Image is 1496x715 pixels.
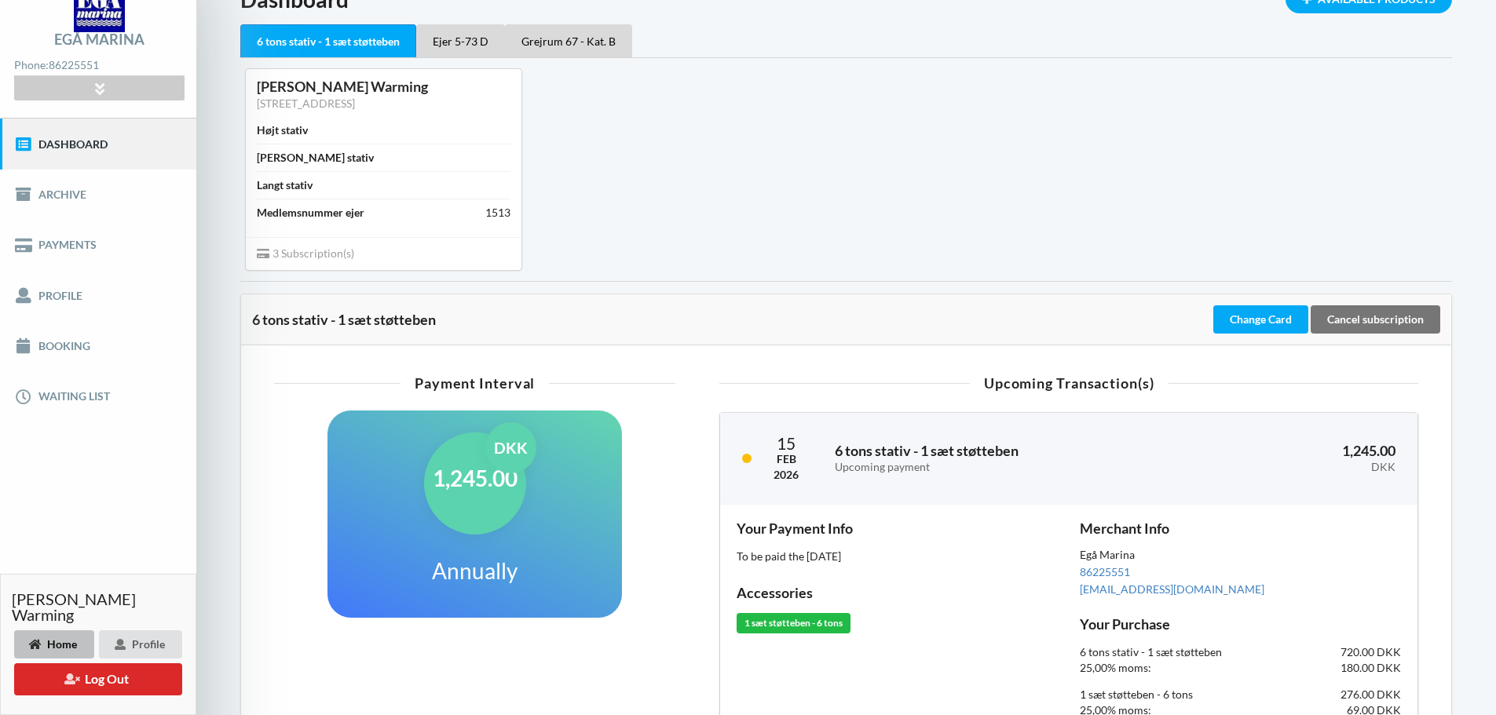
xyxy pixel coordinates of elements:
h3: Your Payment Info [737,520,1058,538]
div: Grejrum 67 - Kat. B [505,24,632,57]
div: 6 tons stativ - 1 sæt støtteben [252,312,1210,327]
div: 1 sæt støtteben - 6 tons [1069,676,1240,713]
h3: 6 tons stativ - 1 sæt støtteben [835,442,1169,473]
div: Feb [774,451,799,467]
div: 6 tons stativ - 1 sæt støtteben [240,24,416,58]
button: Log Out [14,663,182,695]
span: 3 Subscription(s) [257,246,354,260]
div: Payment Interval [274,376,675,390]
div: Medlemsnummer ejer [257,205,364,221]
h3: Merchant Info [1080,520,1401,538]
div: DKK [1191,461,1395,474]
strong: 86225551 [49,58,99,71]
div: 6 tons stativ - 1 sæt støtteben [1069,633,1240,671]
div: Højt stativ [257,122,308,138]
a: [STREET_ADDRESS] [257,97,355,110]
h3: 1,245.00 [1191,442,1395,473]
a: [EMAIL_ADDRESS][DOMAIN_NAME] [1080,582,1264,596]
h1: Annually [432,556,518,585]
div: 720.00 DKK [1241,633,1412,671]
div: Upcoming payment [835,461,1169,474]
div: 25,00% moms: [1069,649,1240,687]
div: [PERSON_NAME] stativ [257,150,374,166]
h1: 1,245.00 [433,464,518,492]
div: 2026 [774,467,799,483]
a: 86225551 [1080,565,1130,578]
div: Cancel subscription [1311,305,1440,334]
span: [PERSON_NAME] Warming [12,591,185,622]
div: Egå Marina [54,32,144,46]
div: 1513 [485,205,510,221]
div: Ejer 5-73 D [416,24,505,57]
div: To be paid the [DATE] [737,549,1058,564]
div: Egå Marina [1080,549,1401,564]
div: 15 [774,435,799,451]
div: DKK [485,422,536,473]
div: 276.00 DKK [1241,676,1412,713]
div: Upcoming Transaction(s) [719,376,1418,390]
div: [PERSON_NAME] Warming [257,78,510,96]
div: 180.00 DKK [1241,649,1412,687]
div: Langt stativ [257,177,313,193]
div: 1 sæt støtteben - 6 tons [737,613,850,633]
div: Phone: [14,55,184,76]
div: Accessories [737,584,1058,602]
h3: Your Purchase [1080,615,1401,633]
div: Profile [99,630,182,658]
div: Change Card [1213,305,1308,334]
div: Home [14,630,94,658]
